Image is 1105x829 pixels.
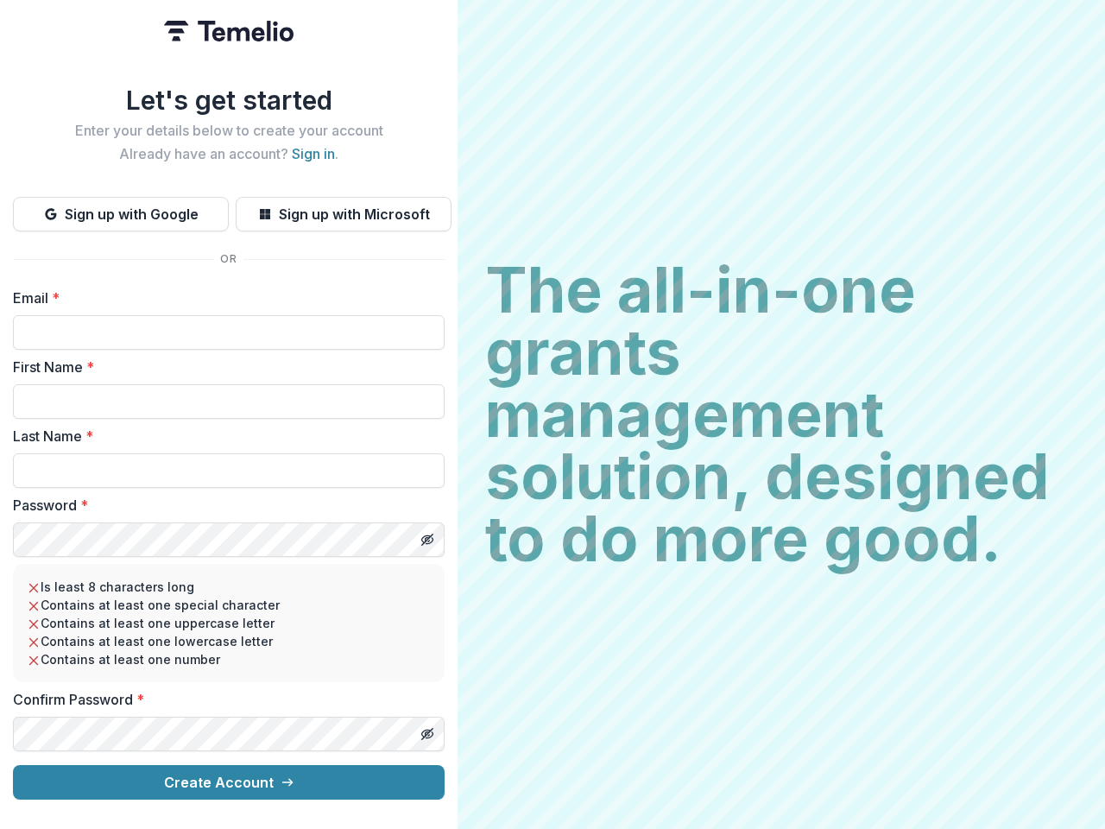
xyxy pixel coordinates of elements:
[13,85,445,116] h1: Let's get started
[27,614,431,632] li: Contains at least one uppercase letter
[27,632,431,650] li: Contains at least one lowercase letter
[27,596,431,614] li: Contains at least one special character
[13,765,445,800] button: Create Account
[236,197,451,231] button: Sign up with Microsoft
[13,426,434,446] label: Last Name
[13,689,434,710] label: Confirm Password
[414,720,441,748] button: Toggle password visibility
[13,197,229,231] button: Sign up with Google
[27,650,431,668] li: Contains at least one number
[414,526,441,554] button: Toggle password visibility
[292,145,335,162] a: Sign in
[13,288,434,308] label: Email
[27,578,431,596] li: Is least 8 characters long
[13,357,434,377] label: First Name
[13,495,434,516] label: Password
[164,21,294,41] img: Temelio
[13,146,445,162] h2: Already have an account? .
[13,123,445,139] h2: Enter your details below to create your account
